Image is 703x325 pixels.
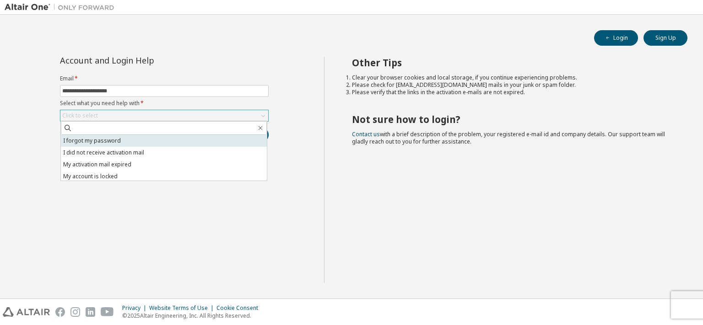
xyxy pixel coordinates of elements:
img: Altair One [5,3,119,12]
button: Sign Up [644,30,687,46]
div: Click to select [62,112,98,119]
img: youtube.svg [101,307,114,317]
img: altair_logo.svg [3,307,50,317]
img: facebook.svg [55,307,65,317]
h2: Not sure how to login? [352,113,671,125]
button: Login [594,30,638,46]
li: Clear your browser cookies and local storage, if you continue experiencing problems. [352,74,671,81]
li: I forgot my password [61,135,267,147]
li: Please verify that the links in the activation e-mails are not expired. [352,89,671,96]
img: instagram.svg [70,307,80,317]
div: Account and Login Help [60,57,227,64]
div: Privacy [122,304,149,312]
li: Please check for [EMAIL_ADDRESS][DOMAIN_NAME] mails in your junk or spam folder. [352,81,671,89]
h2: Other Tips [352,57,671,69]
a: Contact us [352,130,380,138]
span: with a brief description of the problem, your registered e-mail id and company details. Our suppo... [352,130,665,145]
div: Cookie Consent [216,304,264,312]
img: linkedin.svg [86,307,95,317]
div: Website Terms of Use [149,304,216,312]
div: Click to select [60,110,268,121]
label: Select what you need help with [60,100,269,107]
label: Email [60,75,269,82]
p: © 2025 Altair Engineering, Inc. All Rights Reserved. [122,312,264,320]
